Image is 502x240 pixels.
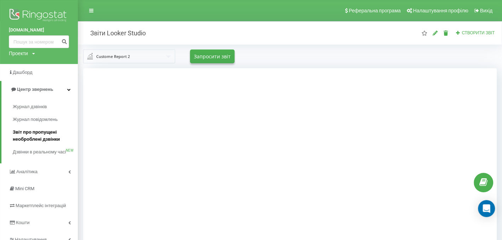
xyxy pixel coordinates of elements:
[13,148,66,156] span: Дзвінки в реальному часі
[349,8,401,13] span: Реферальна програма
[462,30,495,35] span: Створити звіт
[9,27,69,34] a: [DOMAIN_NAME]
[13,103,47,110] span: Журнал дзвінків
[190,49,235,63] button: Запросити звіт
[1,81,78,98] a: Центр звернень
[456,30,461,35] i: Створити звіт
[480,8,492,13] span: Вихід
[96,53,130,60] div: Custome Report 2
[13,126,78,146] a: Звіт про пропущені необроблені дзвінки
[13,113,78,126] a: Журнал повідомлень
[15,186,34,191] span: Mini CRM
[413,8,468,13] span: Налаштування профілю
[83,29,146,37] h2: Звіти Looker Studio
[16,203,66,208] span: Маркетплейс інтеграцій
[454,30,497,36] button: Створити звіт
[13,100,78,113] a: Журнал дзвінків
[16,169,37,174] span: Аналiтика
[9,35,69,48] input: Пошук за номером
[9,50,28,57] div: Проекти
[432,30,438,35] i: Редагувати звіт
[478,200,495,217] div: Open Intercom Messenger
[13,129,74,143] span: Звіт про пропущені необроблені дзвінки
[16,220,29,225] span: Кошти
[13,146,78,158] a: Дзвінки в реальному часіNEW
[17,87,53,92] span: Центр звернень
[13,116,58,123] span: Журнал повідомлень
[9,7,69,25] img: Ringostat logo
[421,30,427,35] i: Цей звіт буде завантажений першим при відкритті "Звіти Looker Studio". Ви можете призначити будь-...
[13,70,33,75] span: Дашборд
[443,30,449,35] i: Видалити звіт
